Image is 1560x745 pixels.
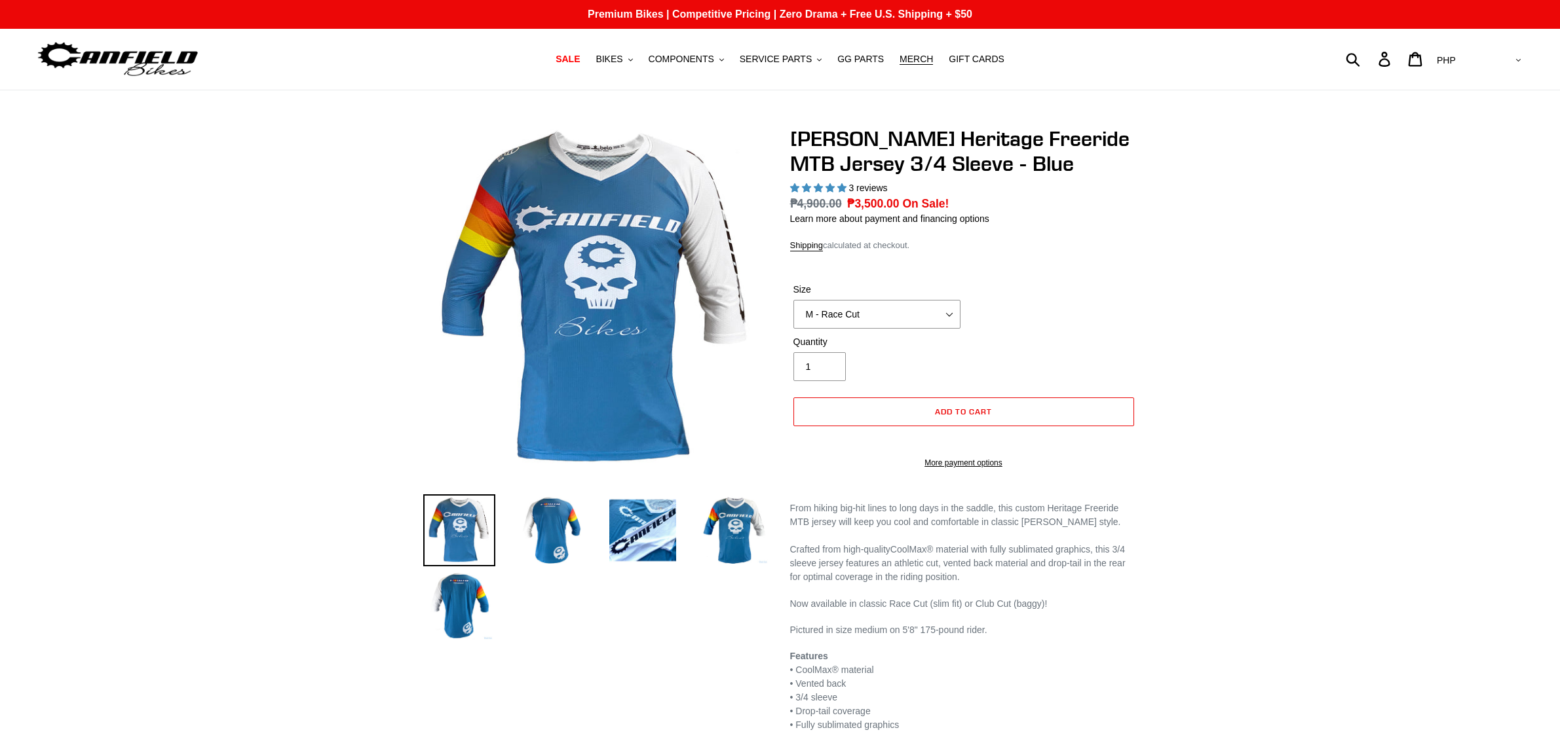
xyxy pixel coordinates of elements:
[556,54,580,65] span: SALE
[793,283,961,297] label: Size
[790,126,1137,177] h1: [PERSON_NAME] Heritage Freeride MTB Jersey 3/4 Sleeve - Blue
[793,335,961,349] label: Quantity
[902,195,949,212] span: On Sale!
[893,50,940,68] a: MERCH
[740,54,812,65] span: SERVICE PARTS
[607,494,679,566] img: Load image into Gallery viewer, Canfield Heritage Freeride MTB Jersey 3/4 Sleeve - Blue
[549,50,586,68] a: SALE
[36,39,200,80] img: Canfield Bikes
[423,570,495,642] img: Load image into Gallery viewer, Canfield Heritage Freeride MTB Jersey 3/4 Sleeve - Blue
[942,50,1011,68] a: GIFT CARDS
[596,54,622,65] span: BIKES
[589,50,639,68] button: BIKES
[649,54,714,65] span: COMPONENTS
[1353,45,1386,73] input: Search
[900,54,933,65] span: MERCH
[790,544,1126,582] span: CoolMax® material with fully sublimated graphics, this 3/4 sleeve jersey features an athletic cut...
[790,239,1137,252] div: calculated at checkout.
[793,457,1134,469] a: More payment options
[515,494,587,566] img: Load image into Gallery viewer, Canfield Heritage Freeride MTB Jersey 3/4 Sleeve - Blue
[848,183,887,193] span: 3 reviews
[790,625,987,635] span: Pictured in size medium on 5'8" 175-pound rider.
[642,50,731,68] button: COMPONENTS
[837,54,884,65] span: GG PARTS
[790,183,849,193] span: 5.00 stars
[790,213,989,224] a: Learn more about payment and financing options
[790,651,828,661] strong: Features
[831,50,890,68] a: GG PARTS
[949,54,1004,65] span: GIFT CARDS
[423,494,495,566] img: Load image into Gallery viewer, Canfield Heritage Freeride MTB Jersey 3/4 Sleeve - Blue
[793,397,1134,426] button: Add to cart
[935,407,992,416] span: Add to cart
[790,598,1048,609] span: Now available in classic Race Cut (slim fit) or Club Cut (baggy)!
[790,501,1137,529] div: From hiking big-hit lines to long days in the saddle, this custom Heritage Freeride MTB jersey wi...
[733,50,828,68] button: SERVICE PARTS
[790,197,842,210] s: ₱4,900.00
[698,494,770,566] img: Load image into Gallery viewer, Canfield Heritage Freeride MTB Jersey 3/4 Sleeve - Blue
[790,543,1137,584] p: Crafted from high-quality
[847,197,899,210] span: ₱3,500.00
[790,240,824,251] a: Shipping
